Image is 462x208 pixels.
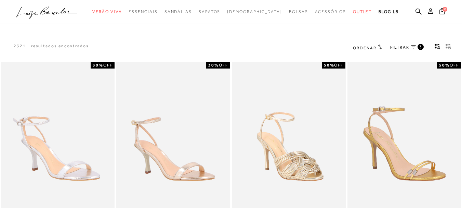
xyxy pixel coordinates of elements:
[324,63,334,68] strong: 50%
[31,43,89,49] p: resultados encontrados
[199,5,220,18] a: categoryNavScreenReaderText
[315,9,346,14] span: Acessórios
[450,63,459,68] span: OFF
[334,63,343,68] span: OFF
[164,9,192,14] span: Sandálias
[14,43,26,49] p: 2321
[433,43,442,52] button: Mostrar 4 produtos por linha
[103,63,113,68] span: OFF
[315,5,346,18] a: categoryNavScreenReaderText
[92,9,122,14] span: Verão Viva
[379,9,398,14] span: BLOG LB
[379,5,398,18] a: BLOG LB
[444,43,453,52] button: gridText6Desc
[353,5,372,18] a: categoryNavScreenReaderText
[199,9,220,14] span: Sapatos
[437,8,447,17] button: 0
[353,46,376,50] span: Ordenar
[208,63,219,68] strong: 30%
[93,63,103,68] strong: 30%
[129,5,157,18] a: categoryNavScreenReaderText
[227,5,282,18] a: noSubCategoriesText
[439,63,450,68] strong: 50%
[390,45,409,50] span: FILTRAR
[419,44,422,50] span: 3
[353,9,372,14] span: Outlet
[129,9,157,14] span: Essenciais
[164,5,192,18] a: categoryNavScreenReaderText
[443,7,447,12] span: 0
[227,9,282,14] span: [DEMOGRAPHIC_DATA]
[289,9,308,14] span: Bolsas
[289,5,308,18] a: categoryNavScreenReaderText
[219,63,228,68] span: OFF
[92,5,122,18] a: categoryNavScreenReaderText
